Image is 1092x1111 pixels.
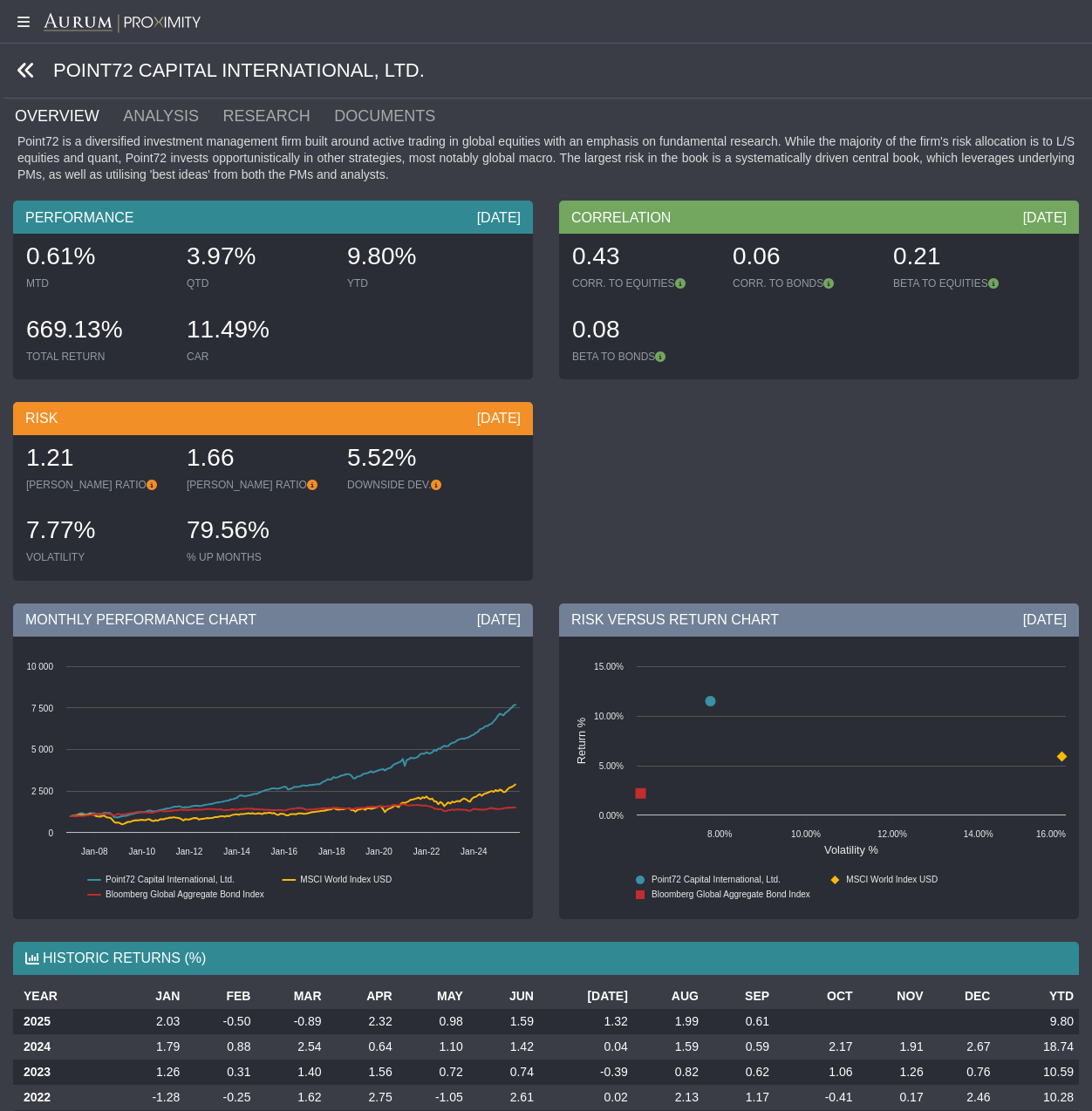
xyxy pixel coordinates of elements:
[704,1034,775,1060] td: 0.59
[652,889,810,899] text: Bloomberg Global Aggregate Bond Index
[704,984,775,1009] th: SEP
[26,313,169,350] div: 669.13%
[398,1085,468,1110] td: -1.05
[733,276,876,290] div: CORR. TO BONDS
[114,1034,185,1060] td: 1.79
[185,1060,256,1085] td: 0.31
[26,514,169,550] div: 7.77%
[26,441,169,478] div: 1.21
[187,441,330,478] div: 1.66
[704,1009,775,1034] td: 0.61
[187,242,256,269] span: 3.97%
[633,984,704,1009] th: AUG
[995,1085,1079,1110] td: 10.28
[1036,829,1066,839] text: 16.00%
[572,242,620,269] span: 0.43
[300,875,392,884] text: MSCI World Index USD
[13,201,533,234] div: PERFORMANCE
[347,240,490,276] div: 9.80%
[652,875,781,884] text: Point72 Capital International, Ltd.
[31,745,53,754] text: 5 000
[559,603,1079,637] div: RISK VERSUS RETURN CHART
[594,662,624,671] text: 15.00%
[185,1034,256,1060] td: 0.88
[106,889,264,899] text: Bloomberg Global Aggregate Bond Index
[539,1060,633,1085] td: -0.39
[13,1009,114,1034] th: 2025
[775,1060,858,1085] td: 1.06
[114,984,185,1009] th: JAN
[256,1060,326,1085] td: 1.40
[572,350,715,364] div: BETA TO BONDS
[572,276,715,290] div: CORR. TO EQUITIES
[223,847,250,856] text: Jan-14
[347,441,490,478] div: 5.52%
[26,662,53,671] text: 10 000
[704,1085,775,1110] td: 1.17
[599,761,624,771] text: 5.00%
[187,478,330,492] div: [PERSON_NAME] RATIO
[13,942,1079,975] div: HISTORIC RETURNS (%)
[114,1060,185,1085] td: 1.26
[846,875,938,884] text: MSCI World Index USD
[13,1034,114,1060] th: 2024
[477,208,521,228] div: [DATE]
[3,44,1092,99] div: POINT72 CAPITAL INTERNATIONAL, LTD.
[398,1060,468,1085] td: 0.72
[858,1060,929,1085] td: 1.26
[575,717,588,763] text: Return %
[176,847,203,856] text: Jan-12
[775,1085,858,1110] td: -0.41
[929,1085,996,1110] td: 2.46
[256,984,326,1009] th: MAR
[185,984,256,1009] th: FEB
[633,1009,704,1034] td: 1.99
[347,276,490,290] div: YTD
[468,984,539,1009] th: JUN
[858,1034,929,1060] td: 1.91
[26,242,95,269] span: 0.61%
[44,13,201,34] img: Aurum-Proximity%20white.svg
[48,828,53,838] text: 0
[858,984,929,1009] th: NOV
[572,313,715,350] div: 0.08
[791,829,821,839] text: 10.00%
[332,99,458,133] a: DOCUMENTS
[995,984,1079,1009] th: YTD
[13,1060,114,1085] th: 2023
[26,350,169,364] div: TOTAL RETURN
[704,1060,775,1085] td: 0.62
[256,1034,326,1060] td: 2.54
[468,1034,539,1060] td: 1.42
[114,1009,185,1034] td: 2.03
[594,712,624,721] text: 10.00%
[477,409,521,428] div: [DATE]
[31,704,53,713] text: 7 500
[327,1009,398,1034] td: 2.32
[398,984,468,1009] th: MAY
[877,829,907,839] text: 12.00%
[13,99,121,133] a: OVERVIEW
[318,847,345,856] text: Jan-18
[929,1034,996,1060] td: 2.67
[398,1034,468,1060] td: 1.10
[1023,610,1067,630] div: [DATE]
[327,984,398,1009] th: APR
[271,847,298,856] text: Jan-16
[187,514,330,550] div: 79.56%
[733,240,876,276] div: 0.06
[187,550,330,564] div: % UP MONTHS
[633,1034,704,1060] td: 1.59
[365,847,392,856] text: Jan-20
[13,133,1079,183] div: Point72 is a diversified investment management firm built around active trading in global equitie...
[1023,208,1067,228] div: [DATE]
[187,276,330,290] div: QTD
[477,610,521,630] div: [DATE]
[185,1085,256,1110] td: -0.25
[81,847,108,856] text: Jan-08
[327,1034,398,1060] td: 0.64
[539,1009,633,1034] td: 1.32
[468,1060,539,1085] td: 0.74
[858,1085,929,1110] td: 0.17
[26,550,169,564] div: VOLATILITY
